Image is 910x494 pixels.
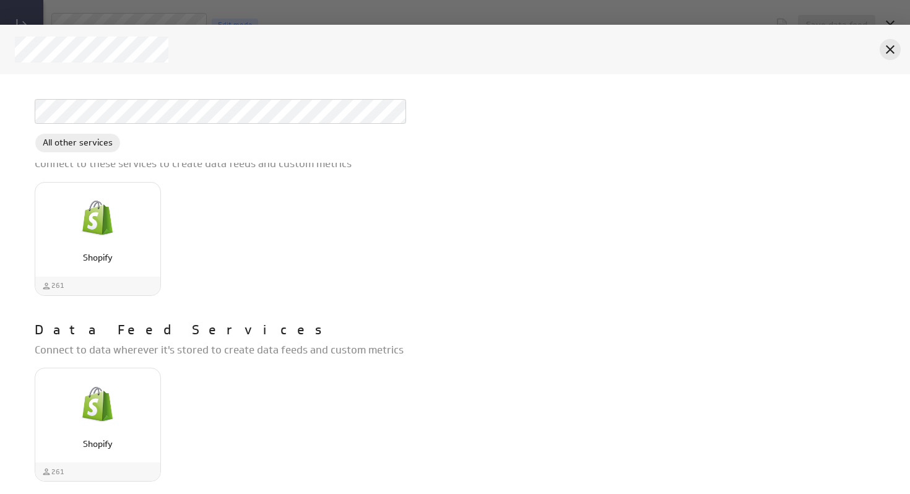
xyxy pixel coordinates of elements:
p: Shopify [48,251,147,264]
div: Cancel [880,39,901,60]
div: Shopify [35,368,161,482]
p: Connect to these services to create data feeds and custom metrics [35,156,885,171]
p: Connect to data wherever it's stored to create data feeds and custom metrics [35,342,885,358]
p: Data Feed Services [35,321,334,340]
img: image8826962824540305007.png [78,198,118,238]
div: Shopify [35,182,161,296]
span: 261 [51,467,64,477]
span: All other services [35,136,120,149]
div: Used by 261 customers [41,280,64,291]
div: All other services [35,133,121,153]
p: Shopify [48,438,147,451]
div: Used by 261 customers [41,467,64,477]
span: 261 [51,280,64,291]
img: image8826962824540305007.png [78,384,118,424]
